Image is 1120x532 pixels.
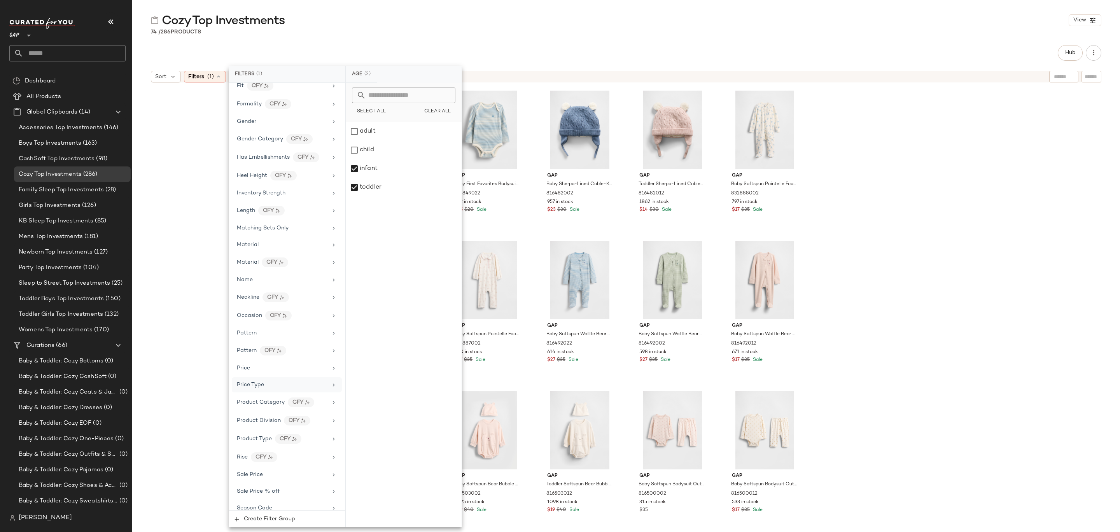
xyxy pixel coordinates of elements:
span: $35 [741,357,750,364]
span: Toddler Softspun Bear Bubble Set by Gap [PERSON_NAME] Size 18-24 M [546,481,612,488]
img: ai.DGldD1NL.svg [310,155,315,160]
div: Products [151,28,201,36]
span: Baby & Toddler: Cozy Pajamas [19,465,103,474]
span: Baby Softspun Waffle Bear Pocket Footed One-Piece by Gap Blue Stone Size 0-3 M [546,331,612,338]
span: Length [237,208,255,213]
img: svg%3e [151,16,159,24]
span: All Products [26,92,61,101]
span: 816492022 [546,340,572,347]
span: Family Sleep Top Investments [19,185,104,194]
span: $17 [732,507,740,514]
span: Baby & Toddler: Cozy Bottoms [19,357,103,366]
span: 816492012 [731,340,756,347]
span: (25) [110,279,122,288]
span: Party Top Investments [19,263,82,272]
span: Boys Top Investments [19,139,81,148]
span: (0) [118,481,128,490]
span: Baby & Toddler: Cozy One-Pieces [19,434,114,443]
span: Baby Softspun Bear Bubble Set by Gap Barely Pink Size 0-3 M [454,481,520,488]
span: (1) [256,71,262,78]
span: (0) [102,403,112,412]
span: Product Division [237,418,281,423]
span: $27 [639,357,647,364]
img: ai.DGldD1NL.svg [279,260,283,265]
span: Fit [237,83,244,89]
span: 614 in stock [547,349,574,356]
span: (0) [118,450,128,459]
span: 1098 in stock [547,499,577,506]
span: $30 [557,206,567,213]
img: cn59819229.jpg [633,241,711,319]
img: ai.DGldD1NL.svg [303,137,308,142]
div: CFY [251,452,277,462]
span: Sale [568,507,579,513]
span: Sale [475,507,486,513]
span: 1862 in stock [639,199,669,206]
span: 1025 in stock [455,499,485,506]
span: Baby & Toddler: Cozy Outfits & Sets [19,450,118,459]
span: (146) [102,123,119,132]
span: Gap [639,172,705,179]
span: Name [237,277,253,283]
span: Gap [455,322,520,329]
img: cn60499289.jpg [726,91,804,169]
span: $20 [464,206,474,213]
span: Product Type [237,436,272,442]
span: Price Type [237,382,264,388]
span: Baby Softspun Bodysuit Outfit Set by Gap [PERSON_NAME] Size 0-3 M [731,481,797,488]
span: (132) [103,310,119,319]
div: CFY [265,311,292,320]
span: (14) [77,108,90,117]
span: Baby & Toddler: Cozy CashSoft [19,372,107,381]
img: cn59720850.jpg [541,91,619,169]
img: ai.DGldD1NL.svg [268,455,273,460]
span: (104) [82,263,99,272]
span: $35 [639,507,648,514]
span: $19 [547,507,555,514]
span: Material [237,259,259,265]
span: Filters [188,73,204,81]
span: Gap [547,172,613,179]
button: Create Filter Group [229,511,345,527]
span: Baby & Toddler: Cozy EOF [19,419,91,428]
span: (0) [118,388,128,397]
span: 816500012 [731,490,758,497]
span: (98) [94,154,107,163]
span: Pattern [237,348,257,353]
span: 598 in stock [639,349,667,356]
img: ai.DGldD1NL.svg [282,102,287,107]
img: ai.DGldD1NL.svg [305,400,310,405]
span: Heel Height [237,173,267,178]
span: Sale Price [237,472,263,478]
span: Global Clipboards [26,108,77,117]
span: $35 [464,357,472,364]
span: Create Filter Group [243,516,295,522]
span: Sleep to Street Top Investments [19,279,110,288]
div: CFY [275,434,301,444]
span: Gap [732,322,798,329]
img: ai.DGldD1NL.svg [280,295,284,300]
span: 816503002 [454,490,481,497]
span: $35 [557,357,565,364]
span: Gap [547,472,613,479]
span: Rise [237,454,248,460]
span: (0) [114,434,123,443]
span: 671 in stock [732,349,758,356]
span: CashSoft Top Investments [19,154,94,163]
span: Sale [567,357,578,362]
div: CFY [293,152,319,162]
span: Curations [26,341,54,350]
img: svg%3e [9,515,16,521]
span: $17 [732,206,740,213]
span: 286 [161,29,171,35]
img: ai.DGldD1NL.svg [301,418,306,423]
button: Select All [352,106,390,117]
span: Neckline [237,294,259,300]
span: Baby Softspun Waffle Bear Pocket Footed One-Piece by Gap Opal Size 0-3 M [639,331,704,338]
span: Toddler Boys Top Investments [19,294,104,303]
span: Sale [751,207,763,212]
span: 315 in stock [639,499,666,506]
div: CFY [286,134,313,144]
span: 816503012 [546,490,572,497]
span: (0) [103,357,113,366]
